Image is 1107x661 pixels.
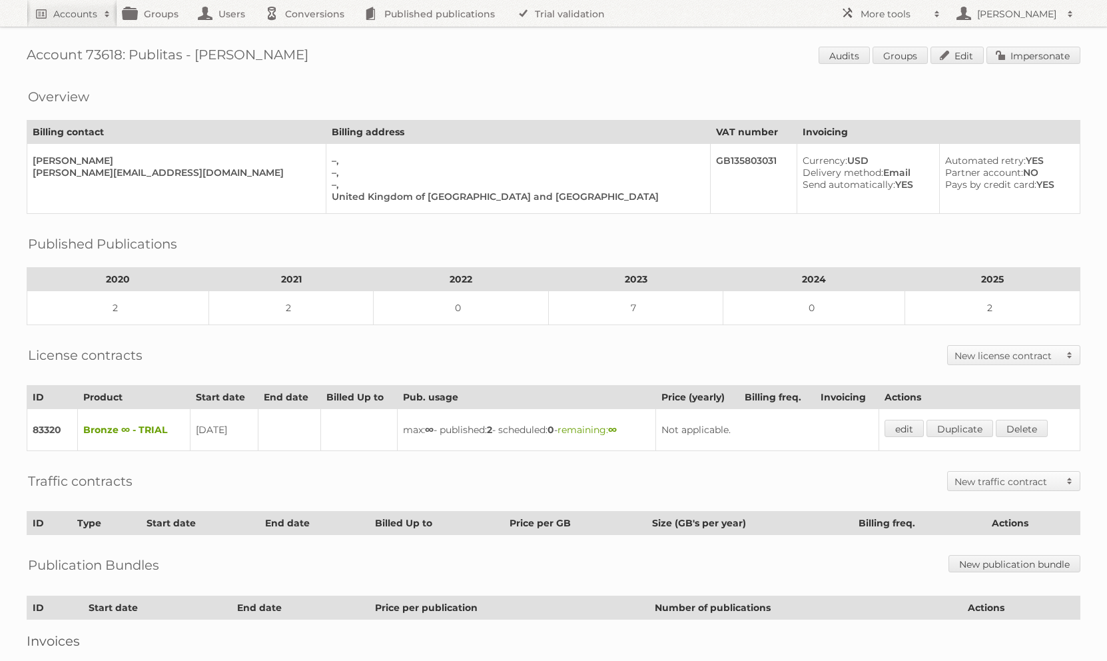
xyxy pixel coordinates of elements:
[803,167,883,179] span: Delivery method:
[33,167,315,179] div: [PERSON_NAME][EMAIL_ADDRESS][DOMAIN_NAME]
[260,512,370,535] th: End date
[986,47,1080,64] a: Impersonate
[504,512,646,535] th: Price per GB
[711,144,797,214] td: GB135803031
[27,409,78,451] td: 83320
[608,424,617,436] strong: ∞
[945,167,1023,179] span: Partner account:
[954,349,1060,362] h2: New license contract
[948,472,1080,490] a: New traffic contract
[208,268,373,291] th: 2021
[374,268,549,291] th: 2022
[861,7,927,21] h2: More tools
[83,596,232,620] th: Start date
[28,234,177,254] h2: Published Publications
[208,291,373,325] td: 2
[27,386,78,409] th: ID
[141,512,260,535] th: Start date
[425,424,434,436] strong: ∞
[398,386,655,409] th: Pub. usage
[1060,346,1080,364] span: Toggle
[332,167,699,179] div: –,
[27,596,83,620] th: ID
[945,167,1069,179] div: NO
[948,346,1080,364] a: New license contract
[548,268,723,291] th: 2023
[71,512,141,535] th: Type
[873,47,928,64] a: Groups
[723,291,905,325] td: 0
[930,47,984,64] a: Edit
[815,386,879,409] th: Invoicing
[954,475,1060,488] h2: New traffic contract
[369,596,649,620] th: Price per publication
[78,409,190,451] td: Bronze ∞ - TRIAL
[27,121,326,144] th: Billing contact
[655,409,879,451] td: Not applicable.
[803,179,928,191] div: YES
[258,386,321,409] th: End date
[548,424,554,436] strong: 0
[723,268,905,291] th: 2024
[53,7,97,21] h2: Accounts
[28,471,133,491] h2: Traffic contracts
[905,268,1080,291] th: 2025
[321,386,398,409] th: Billed Up to
[1060,472,1080,490] span: Toggle
[487,424,492,436] strong: 2
[27,512,72,535] th: ID
[739,386,815,409] th: Billing freq.
[369,512,504,535] th: Billed Up to
[646,512,853,535] th: Size (GB's per year)
[398,409,655,451] td: max: - published: - scheduled: -
[27,291,209,325] td: 2
[945,155,1069,167] div: YES
[948,555,1080,572] a: New publication bundle
[332,191,699,203] div: United Kingdom of [GEOGRAPHIC_DATA] and [GEOGRAPHIC_DATA]
[28,555,159,575] h2: Publication Bundles
[803,179,895,191] span: Send automatically:
[853,512,986,535] th: Billing freq.
[926,420,993,437] a: Duplicate
[819,47,870,64] a: Audits
[33,155,315,167] div: [PERSON_NAME]
[945,155,1026,167] span: Automated retry:
[962,596,1080,620] th: Actions
[996,420,1048,437] a: Delete
[326,121,711,144] th: Billing address
[655,386,739,409] th: Price (yearly)
[986,512,1080,535] th: Actions
[797,121,1080,144] th: Invoicing
[190,386,258,409] th: Start date
[649,596,962,620] th: Number of publications
[28,345,143,365] h2: License contracts
[28,87,89,107] h2: Overview
[27,47,1080,67] h1: Account 73618: Publitas - [PERSON_NAME]
[374,291,549,325] td: 0
[190,409,258,451] td: [DATE]
[945,179,1036,191] span: Pays by credit card:
[905,291,1080,325] td: 2
[879,386,1080,409] th: Actions
[945,179,1069,191] div: YES
[803,167,928,179] div: Email
[27,633,1080,649] h2: Invoices
[27,268,209,291] th: 2020
[803,155,847,167] span: Currency:
[711,121,797,144] th: VAT number
[332,179,699,191] div: –,
[803,155,928,167] div: USD
[974,7,1060,21] h2: [PERSON_NAME]
[232,596,370,620] th: End date
[78,386,190,409] th: Product
[548,291,723,325] td: 7
[332,155,699,167] div: –,
[557,424,617,436] span: remaining:
[885,420,924,437] a: edit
